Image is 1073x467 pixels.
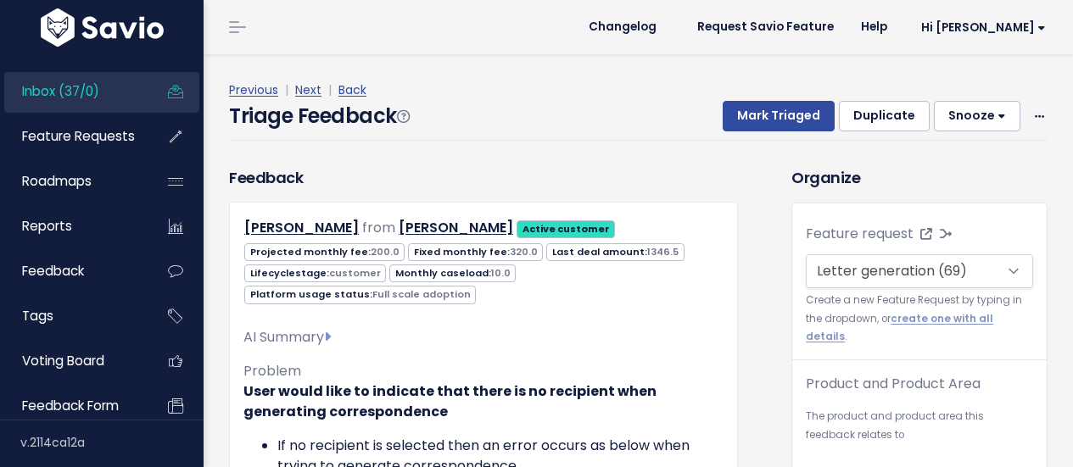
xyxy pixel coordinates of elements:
small: Create a new Feature Request by typing in the dropdown, or . [806,292,1033,346]
span: Reports [22,217,72,235]
img: logo-white.9d6f32f41409.svg [36,8,168,47]
span: Feature Requests [22,127,135,145]
button: Snooze [934,101,1020,131]
span: Feedback form [22,397,119,414]
span: Platform usage status: [244,286,476,303]
span: | [282,81,292,98]
a: Feedback [4,252,141,291]
span: 1346.5 [647,245,679,259]
a: create one with all details [806,312,993,343]
label: Product and Product Area [806,374,981,394]
a: Hi [PERSON_NAME] [901,14,1059,41]
span: 320.0 [510,245,538,259]
span: Hi [PERSON_NAME] [921,21,1046,34]
span: 200.0 [371,245,400,259]
span: customer [329,266,381,280]
span: Tags [22,307,53,325]
h3: Feedback [229,166,303,189]
span: 10.0 [491,266,511,280]
span: Voting Board [22,352,104,370]
span: Projected monthly fee: [244,243,405,261]
a: Tags [4,297,141,336]
a: [PERSON_NAME] [399,218,513,237]
a: Previous [229,81,278,98]
span: Full scale adoption [372,287,471,301]
label: Feature request [806,224,914,244]
span: Monthly caseload: [389,264,516,282]
h3: Organize [791,166,1048,189]
a: Feedback form [4,386,141,425]
span: Changelog [589,21,657,33]
h4: Triage Feedback [229,101,409,131]
small: The product and product area this feedback relates to [806,408,1033,444]
span: Last deal amount: [546,243,684,261]
a: Next [295,81,321,98]
a: Voting Board [4,342,141,381]
strong: User would like to indicate that there is no recipient when generating correspondence [243,381,657,421]
span: Inbox (37/0) [22,82,99,100]
span: | [325,81,335,98]
a: Help [847,14,901,40]
button: Duplicate [839,101,930,131]
span: Lifecyclestage: [244,264,386,282]
a: Inbox (37/0) [4,72,141,111]
strong: Active customer [523,222,610,236]
span: from [362,218,395,237]
span: Roadmaps [22,172,92,190]
span: Feedback [22,262,84,280]
button: Mark Triaged [723,101,835,131]
span: Problem [243,361,301,381]
div: v.2114ca12a [20,420,204,464]
a: Back [338,81,366,98]
a: Request Savio Feature [684,14,847,40]
a: Roadmaps [4,162,141,201]
a: Feature Requests [4,117,141,156]
a: Reports [4,207,141,246]
span: AI Summary [243,327,331,347]
span: Fixed monthly fee: [408,243,543,261]
a: [PERSON_NAME] [244,218,359,237]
